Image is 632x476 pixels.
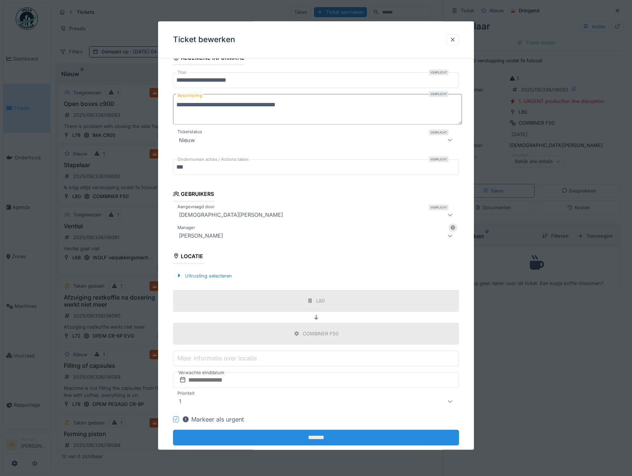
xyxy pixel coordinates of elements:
[429,70,449,76] div: Verplicht
[173,251,204,263] div: Locatie
[316,297,325,304] div: L80
[176,70,188,76] label: Titel
[429,157,449,163] div: Verplicht
[176,136,198,145] div: Nieuw
[176,204,216,210] label: Aangevraagd door
[177,369,225,377] label: Verwachte einddatum
[429,91,449,97] div: Verplicht
[176,231,226,240] div: [PERSON_NAME]
[182,415,244,424] div: Markeer als urgent
[176,354,258,363] label: Meer informatie over locatie
[176,390,196,397] label: Prioriteit
[429,204,449,210] div: Verplicht
[303,330,339,337] div: COMBINER F50
[173,271,235,281] div: Uitrusting selecteren
[176,91,204,101] label: Beschrijving
[176,157,250,163] label: Ondernomen acties / Actions taken
[176,225,196,231] label: Manager
[173,35,235,44] h3: Ticket bewerken
[176,397,184,406] div: 1
[173,189,214,201] div: Gebruikers
[173,53,245,65] div: Algemene informatie
[176,210,286,219] div: [DEMOGRAPHIC_DATA][PERSON_NAME]
[429,130,449,136] div: Verplicht
[176,129,204,135] label: Ticketstatus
